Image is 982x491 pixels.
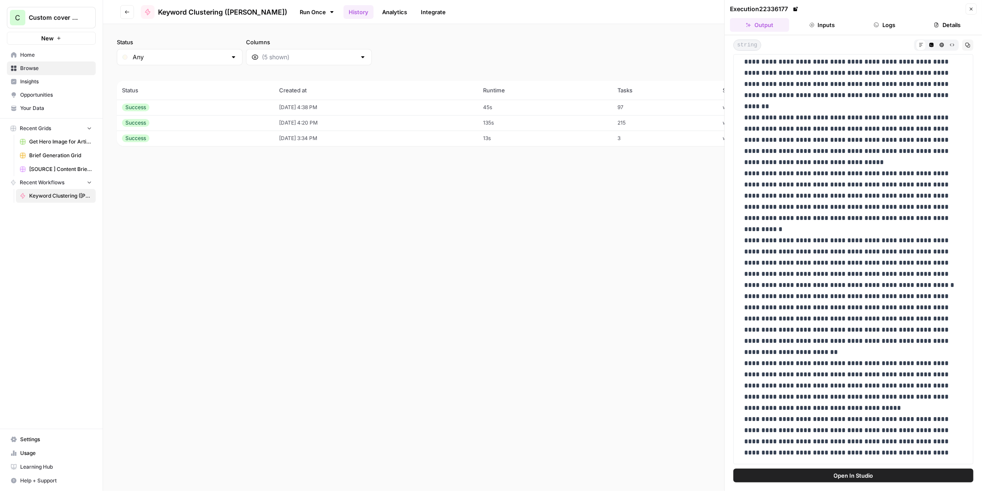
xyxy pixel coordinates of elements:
[20,51,92,59] span: Home
[20,91,92,99] span: Opportunities
[612,131,718,146] td: 3
[7,101,96,115] a: Your Data
[20,125,51,132] span: Recent Grids
[7,88,96,102] a: Opportunities
[15,12,20,23] span: C
[122,104,149,111] div: Success
[730,5,800,13] div: Execution 22336177
[7,32,96,45] button: New
[612,115,718,131] td: 215
[122,134,149,142] div: Success
[7,446,96,460] a: Usage
[16,149,96,162] a: Brief Generation Grid
[16,135,96,149] a: Get Hero Image for Article
[274,115,478,131] td: [DATE] 4:20 PM
[29,152,92,159] span: Brief Generation Grid
[793,18,852,32] button: Inputs
[855,18,915,32] button: Logs
[29,138,92,146] span: Get Hero Image for Article
[344,5,374,19] a: History
[834,471,873,480] span: Open In Studio
[133,53,227,61] input: Any
[718,81,841,100] th: Source
[478,115,612,131] td: 135s
[730,18,789,32] button: Output
[20,64,92,72] span: Browse
[20,463,92,471] span: Learning Hub
[274,81,478,100] th: Created at
[7,61,96,75] a: Browse
[612,81,718,100] th: Tasks
[20,449,92,457] span: Usage
[7,433,96,446] a: Settings
[7,460,96,474] a: Learning Hub
[29,165,92,173] span: [SOURCE ] Content Brief - Keyword Driven Articles Grid
[718,100,841,115] td: web
[20,78,92,85] span: Insights
[478,131,612,146] td: 13s
[7,7,96,28] button: Workspace: Custom cover artworks
[246,38,372,46] label: Columns
[122,119,149,127] div: Success
[16,189,96,203] a: Keyword Clustering ([PERSON_NAME])
[16,162,96,176] a: [SOURCE ] Content Brief - Keyword Driven Articles Grid
[141,5,287,19] a: Keyword Clustering ([PERSON_NAME])
[918,18,977,32] button: Details
[117,65,968,81] span: (3 records)
[377,5,412,19] a: Analytics
[294,5,340,19] a: Run Once
[478,81,612,100] th: Runtime
[29,13,81,22] span: Custom cover artworks
[41,34,54,43] span: New
[612,100,718,115] td: 97
[20,104,92,112] span: Your Data
[718,115,841,131] td: web
[7,48,96,62] a: Home
[117,38,243,46] label: Status
[733,469,973,482] button: Open In Studio
[29,192,92,200] span: Keyword Clustering ([PERSON_NAME])
[733,40,761,51] span: string
[7,75,96,88] a: Insights
[718,131,841,146] td: web
[7,122,96,135] button: Recent Grids
[274,100,478,115] td: [DATE] 4:38 PM
[20,436,92,443] span: Settings
[7,474,96,488] button: Help + Support
[117,81,274,100] th: Status
[478,100,612,115] td: 45s
[20,477,92,485] span: Help + Support
[416,5,451,19] a: Integrate
[262,53,356,61] input: (5 shown)
[158,7,287,17] span: Keyword Clustering ([PERSON_NAME])
[20,179,64,186] span: Recent Workflows
[274,131,478,146] td: [DATE] 3:34 PM
[7,176,96,189] button: Recent Workflows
